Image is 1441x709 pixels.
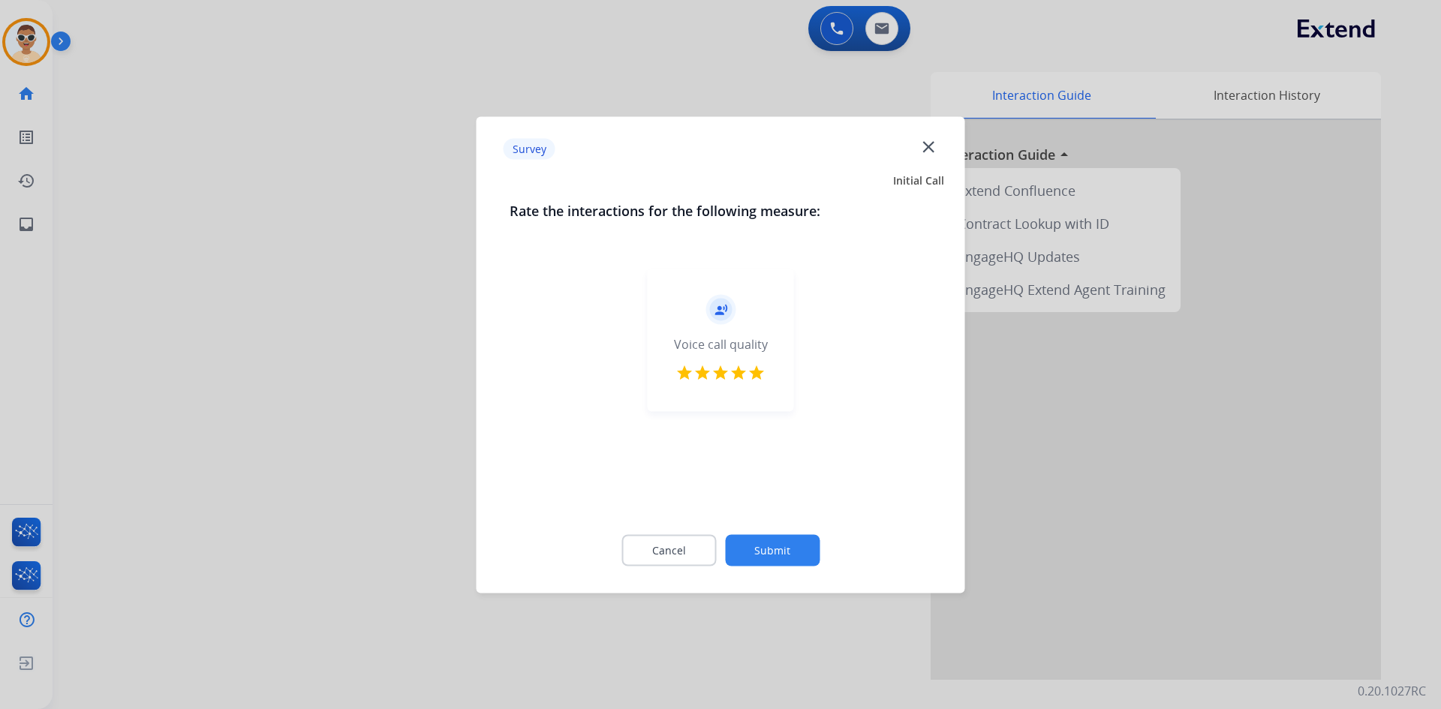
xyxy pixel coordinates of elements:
button: Cancel [621,534,716,566]
button: Submit [725,534,820,566]
mat-icon: record_voice_over [714,302,727,316]
p: 0.20.1027RC [1358,682,1426,700]
mat-icon: star [693,363,711,381]
mat-icon: close [919,137,938,156]
div: Voice call quality [674,335,768,353]
mat-icon: star [711,363,730,381]
mat-icon: star [675,363,693,381]
h3: Rate the interactions for the following measure: [510,200,932,221]
mat-icon: star [730,363,748,381]
span: Initial Call [893,173,944,188]
p: Survey [504,139,555,160]
mat-icon: star [748,363,766,381]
